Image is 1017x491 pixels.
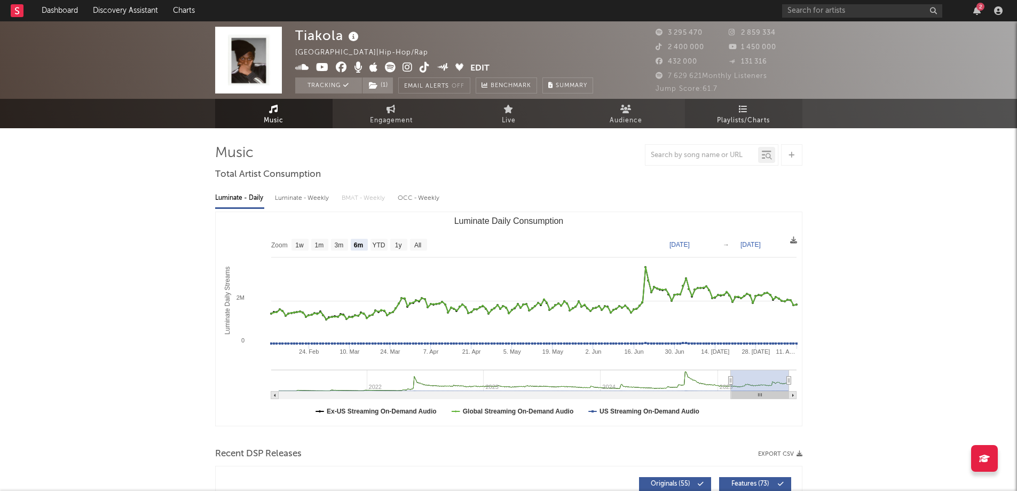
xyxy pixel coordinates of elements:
button: Email AlertsOff [398,77,470,93]
text: US Streaming On-Demand Audio [600,408,699,415]
span: Recent DSP Releases [215,448,302,461]
text: 14. [DATE] [701,348,729,355]
span: 2 859 334 [729,29,776,36]
text: 3m [334,241,343,249]
span: 432 000 [656,58,697,65]
em: Off [452,83,464,89]
text: 21. Apr [462,348,480,355]
span: 3 295 470 [656,29,703,36]
text: 6m [353,241,362,249]
svg: Luminate Daily Consumption [216,212,802,426]
div: 2 [976,3,984,11]
text: 24. Feb [299,348,319,355]
text: → [723,241,729,248]
span: Engagement [370,114,413,127]
a: Live [450,99,567,128]
text: Zoom [271,241,288,249]
div: OCC - Weekly [398,189,440,207]
button: Summary [542,77,593,93]
span: Total Artist Consumption [215,168,321,181]
span: Playlists/Charts [717,114,770,127]
text: 10. Mar [340,348,360,355]
div: Luminate - Daily [215,189,264,207]
a: Benchmark [476,77,537,93]
text: All [414,241,421,249]
button: Features(73) [719,477,791,491]
a: Playlists/Charts [685,99,802,128]
text: 16. Jun [624,348,643,355]
button: Originals(55) [639,477,711,491]
text: 2M [236,294,244,301]
text: 19. May [542,348,563,355]
text: 11. A… [776,348,795,355]
span: Jump Score: 61.7 [656,85,718,92]
text: Luminate Daily Consumption [454,216,563,225]
button: (1) [362,77,393,93]
text: 1w [295,241,304,249]
span: 131 316 [729,58,767,65]
button: Export CSV [758,451,802,457]
div: [GEOGRAPHIC_DATA] | Hip-Hop/Rap [295,46,440,59]
text: Luminate Daily Streams [223,267,231,334]
span: Live [502,114,516,127]
span: 7 629 621 Monthly Listeners [656,73,767,80]
span: Audience [610,114,642,127]
div: Luminate - Weekly [275,189,331,207]
text: 7. Apr [423,348,438,355]
text: 24. Mar [380,348,400,355]
a: Music [215,99,333,128]
text: 2. Jun [585,348,601,355]
text: 0 [241,337,244,344]
text: 30. Jun [665,348,684,355]
text: [DATE] [669,241,690,248]
span: Originals ( 55 ) [646,481,695,487]
text: Ex-US Streaming On-Demand Audio [327,408,437,415]
span: Summary [556,83,587,89]
span: 1 450 000 [729,44,776,51]
text: 1y [395,241,401,249]
text: 28. [DATE] [742,348,770,355]
text: 1m [314,241,324,249]
a: Engagement [333,99,450,128]
a: Audience [567,99,685,128]
div: Tiakola [295,27,361,44]
text: 5. May [503,348,521,355]
text: Global Streaming On-Demand Audio [462,408,573,415]
span: 2 400 000 [656,44,704,51]
text: YTD [372,241,385,249]
text: [DATE] [740,241,761,248]
button: 2 [973,6,981,15]
span: Features ( 73 ) [726,481,775,487]
input: Search by song name or URL [645,151,758,160]
input: Search for artists [782,4,942,18]
span: ( 1 ) [362,77,393,93]
span: Music [264,114,283,127]
button: Tracking [295,77,362,93]
button: Edit [470,62,490,75]
span: Benchmark [491,80,531,92]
